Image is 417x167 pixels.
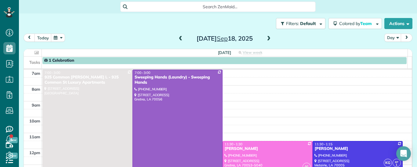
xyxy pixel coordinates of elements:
span: Filters: [286,21,299,26]
span: View week [243,50,262,55]
span: Sep [217,34,228,42]
span: 7:00 - 3:00 [135,71,150,75]
span: 11:30 - 1:30 [225,142,242,146]
span: 11am [29,134,40,139]
div: [PERSON_NAME] [314,146,401,151]
span: 8am [32,87,40,92]
button: Day [384,34,401,42]
div: 925 Common [PERSON_NAME] L - 925 Common St Luxury Apartments [44,75,131,85]
span: EP [395,160,398,164]
span: 11:30 - 1:15 [315,142,332,146]
div: Open Intercom Messenger [396,146,411,161]
button: prev [24,34,35,42]
button: today [34,34,52,42]
a: Filters: Default [273,18,325,29]
button: Actions [384,18,412,29]
button: Filters: Default [276,18,325,29]
h2: [DATE] 18, 2025 [187,35,263,42]
span: 1 Celebration [44,58,74,63]
button: Colored byTeam [328,18,382,29]
span: 12pm [29,150,40,155]
span: Team [360,21,373,26]
div: Sweeping Hands (Laundry) - Sweeping Hands [134,75,221,85]
div: [PERSON_NAME] [224,146,311,151]
span: [DATE] [218,50,231,55]
span: 9am [32,103,40,107]
span: Colored by [339,21,374,26]
button: next [401,34,412,42]
span: 7:00 - 3:00 [45,71,60,75]
span: 10am [29,118,40,123]
span: KG [384,159,392,167]
span: 7am [32,71,40,76]
span: Default [300,21,316,26]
